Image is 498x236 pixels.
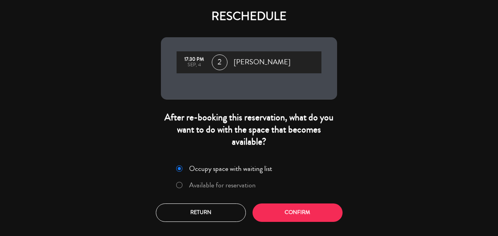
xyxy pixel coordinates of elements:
[161,111,337,148] div: After re-booking this reservation, what do you want to do with the space that becomes available?
[253,203,343,222] button: Confirm
[156,203,246,222] button: Return
[234,56,290,68] span: [PERSON_NAME]
[189,165,272,172] label: Occupy space with waiting list
[161,9,337,24] h4: RESCHEDULE
[180,57,208,62] div: 17:30 PM
[189,182,256,189] label: Available for reservation
[212,54,227,70] span: 2
[180,62,208,68] div: Sep, 4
